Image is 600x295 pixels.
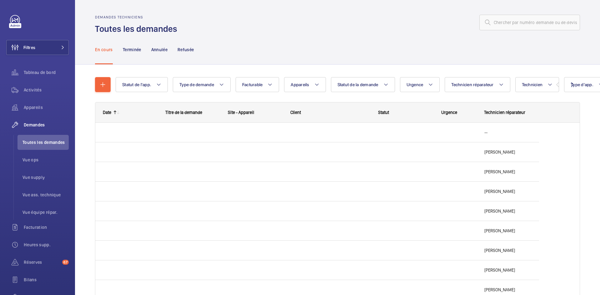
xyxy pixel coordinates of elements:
span: Tableau de bord [24,69,69,76]
span: Réserves [24,259,60,265]
span: [PERSON_NAME] [484,208,531,215]
button: Appareils [284,77,326,92]
span: Type d'app. [571,82,593,87]
span: Appareils [291,82,309,87]
h2: Demandes techniciens [95,15,181,19]
span: Vue supply [22,174,69,180]
span: Statut de l'app. [122,82,151,87]
span: [PERSON_NAME] [484,227,531,234]
span: Heures supp. [24,242,69,248]
span: Appareils [24,104,69,111]
span: [PERSON_NAME] [484,247,531,254]
span: Urgence [407,82,423,87]
span: Toutes les demandes [22,139,69,145]
span: Site - Appareil [228,110,254,115]
div: Date [103,110,111,115]
button: Statut de la demande [331,77,395,92]
span: Vue ops [22,157,69,163]
p: En cours [95,47,113,53]
span: Demandes [24,122,69,128]
span: [PERSON_NAME] [484,286,531,293]
span: Facturable [242,82,263,87]
p: Annulée [151,47,167,53]
span: Bilans [24,277,69,283]
span: Filtres [23,44,35,51]
span: Titre de la demande [165,110,202,115]
span: Activités [24,87,69,93]
span: [PERSON_NAME] [484,267,531,274]
input: Chercher par numéro demande ou de devis [479,15,580,30]
button: Type de demande [173,77,231,92]
p: Refusée [177,47,194,53]
span: Statut de la demande [337,82,378,87]
button: Technicien [515,77,559,92]
span: Facturation [24,224,69,230]
span: [PERSON_NAME] [484,149,531,156]
button: Technicien réparateur [445,77,510,92]
span: Technicien réparateur [484,110,525,115]
span: Technicien réparateur [451,82,493,87]
span: Urgence [441,110,457,115]
button: Urgence [400,77,440,92]
span: 67 [62,260,69,265]
span: Client [290,110,301,115]
p: Terminée [123,47,141,53]
span: Vue équipe répar. [22,209,69,215]
span: [PERSON_NAME] [484,168,531,175]
span: -- [484,129,531,136]
button: Statut de l'app. [116,77,168,92]
button: Filtres [6,40,69,55]
span: Statut [378,110,389,115]
span: Technicien [522,82,543,87]
button: Facturable [236,77,279,92]
span: [PERSON_NAME] [484,188,531,195]
span: Vue ass. technique [22,192,69,198]
span: Type de demande [179,82,214,87]
h1: Toutes les demandes [95,23,181,35]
